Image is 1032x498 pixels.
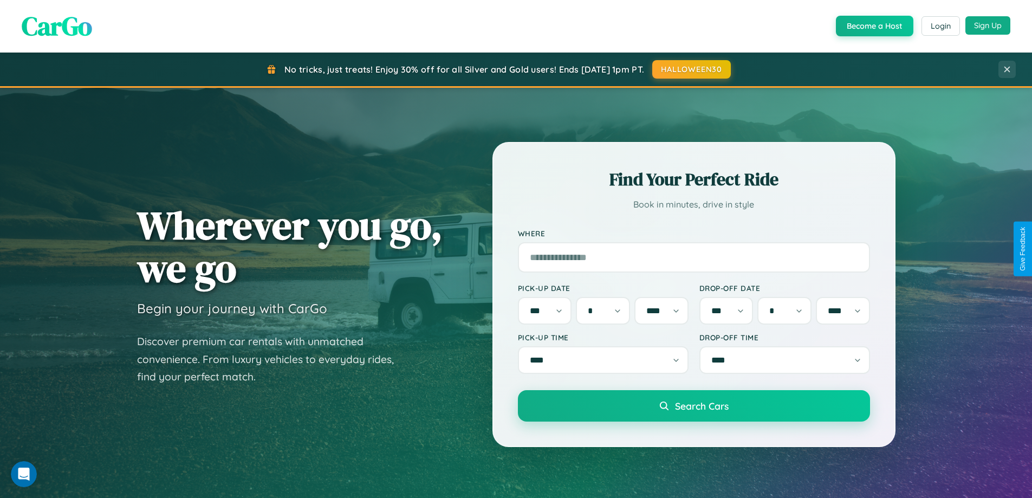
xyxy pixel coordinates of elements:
span: Search Cars [675,400,729,412]
button: Sign Up [965,16,1010,35]
label: Where [518,229,870,238]
button: Search Cars [518,390,870,422]
button: Login [921,16,960,36]
button: Become a Host [836,16,913,36]
h3: Begin your journey with CarGo [137,300,327,316]
label: Drop-off Time [699,333,870,342]
label: Pick-up Time [518,333,689,342]
div: Give Feedback [1019,227,1027,271]
h1: Wherever you go, we go [137,204,443,289]
button: HALLOWEEN30 [652,60,731,79]
iframe: Intercom live chat [11,461,37,487]
label: Drop-off Date [699,283,870,293]
h2: Find Your Perfect Ride [518,167,870,191]
span: No tricks, just treats! Enjoy 30% off for all Silver and Gold users! Ends [DATE] 1pm PT. [284,64,644,75]
label: Pick-up Date [518,283,689,293]
p: Book in minutes, drive in style [518,197,870,212]
p: Discover premium car rentals with unmatched convenience. From luxury vehicles to everyday rides, ... [137,333,408,386]
span: CarGo [22,8,92,44]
